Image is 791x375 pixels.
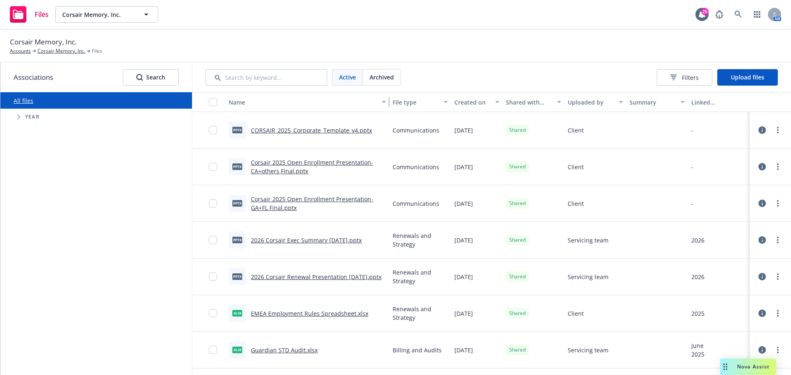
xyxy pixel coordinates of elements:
[682,73,699,82] span: Filters
[711,6,728,23] a: Report a Bug
[688,92,750,112] button: Linked associations
[232,127,242,133] span: pptx
[670,73,699,82] span: Filters
[564,92,626,112] button: Uploaded by
[701,8,709,15] div: 25
[568,346,608,354] span: Servicing team
[773,235,783,245] a: more
[339,73,356,82] span: Active
[509,126,526,134] span: Shared
[389,92,451,112] button: File type
[225,92,389,112] button: Name
[370,73,394,82] span: Archived
[691,199,693,208] div: -
[454,199,473,208] span: [DATE]
[209,309,217,317] input: Toggle Row Selected
[506,98,552,107] div: Shared with client
[232,310,242,316] span: xlsx
[657,69,712,86] button: Filters
[454,98,490,107] div: Created on
[136,74,143,81] svg: Search
[773,162,783,172] a: more
[232,237,242,243] span: pptx
[251,273,381,281] a: 2026 Corsair Renewal Presentation [DATE].pptx
[35,11,49,18] span: Files
[209,126,217,134] input: Toggle Row Selected
[454,126,473,135] span: [DATE]
[232,200,242,206] span: pptx
[773,125,783,135] a: more
[773,345,783,355] a: more
[393,268,448,285] span: Renewals and Strategy
[454,163,473,171] span: [DATE]
[720,359,776,375] button: Nova Assist
[568,199,584,208] span: Client
[209,163,217,171] input: Toggle Row Selected
[14,72,53,83] span: Associations
[626,92,688,112] button: Summary
[454,236,473,245] span: [DATE]
[717,69,778,86] button: Upload files
[393,163,439,171] span: Communications
[509,346,526,354] span: Shared
[730,6,747,23] a: Search
[773,308,783,318] a: more
[509,310,526,317] span: Shared
[509,163,526,170] span: Shared
[209,346,217,354] input: Toggle Row Selected
[720,359,730,375] div: Drag to move
[206,69,327,86] input: Search by keyword...
[454,309,473,318] span: [DATE]
[509,273,526,280] span: Shared
[691,341,704,350] div: June
[568,236,608,245] span: Servicing team
[737,363,770,370] span: Nova Assist
[251,126,372,134] a: CORSAIR_2025_Corporate_Template_v4.pptx
[393,231,448,249] span: Renewals and Strategy
[773,198,783,208] a: more
[251,195,373,212] a: Corsair 2025 Open Enrollment Presentation-GA+FL Final.pptx
[509,200,526,207] span: Shared
[454,346,473,354] span: [DATE]
[209,199,217,207] input: Toggle Row Selected
[568,163,584,171] span: Client
[691,273,704,281] div: 2026
[37,47,85,55] a: Corsair Memory, Inc.
[229,98,377,107] div: Name
[10,47,31,55] a: Accounts
[503,92,564,112] button: Shared with client
[251,158,373,175] a: Corsair 2025 Open Enrollment Presentation-CA+others Final.pptx
[691,309,704,318] div: 2025
[62,10,133,19] span: Corsair Memory, Inc.
[568,273,608,281] span: Servicing team
[691,163,693,171] div: -
[232,163,242,170] span: pptx
[209,98,217,106] input: Select all
[232,273,242,280] span: pptx
[7,3,52,26] a: Files
[691,236,704,245] div: 2026
[14,97,33,105] a: All files
[393,98,439,107] div: File type
[630,98,676,107] div: Summary
[393,126,439,135] span: Communications
[691,98,747,107] div: Linked associations
[773,272,783,282] a: more
[454,273,473,281] span: [DATE]
[209,273,217,281] input: Toggle Row Selected
[393,199,439,208] span: Communications
[251,310,368,317] a: EMEA Employment Rules Spreadsheet.xlsx
[55,6,158,23] button: Corsair Memory, Inc.
[731,73,764,81] span: Upload files
[232,347,242,353] span: xlsx
[123,69,179,86] button: SearchSearch
[691,350,704,359] div: 2025
[25,114,40,119] span: Year
[209,236,217,244] input: Toggle Row Selected
[509,236,526,244] span: Shared
[691,126,693,135] div: -
[451,92,503,112] button: Created on
[0,109,192,125] div: Tree Example
[749,6,765,23] a: Switch app
[393,346,442,354] span: Billing and Audits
